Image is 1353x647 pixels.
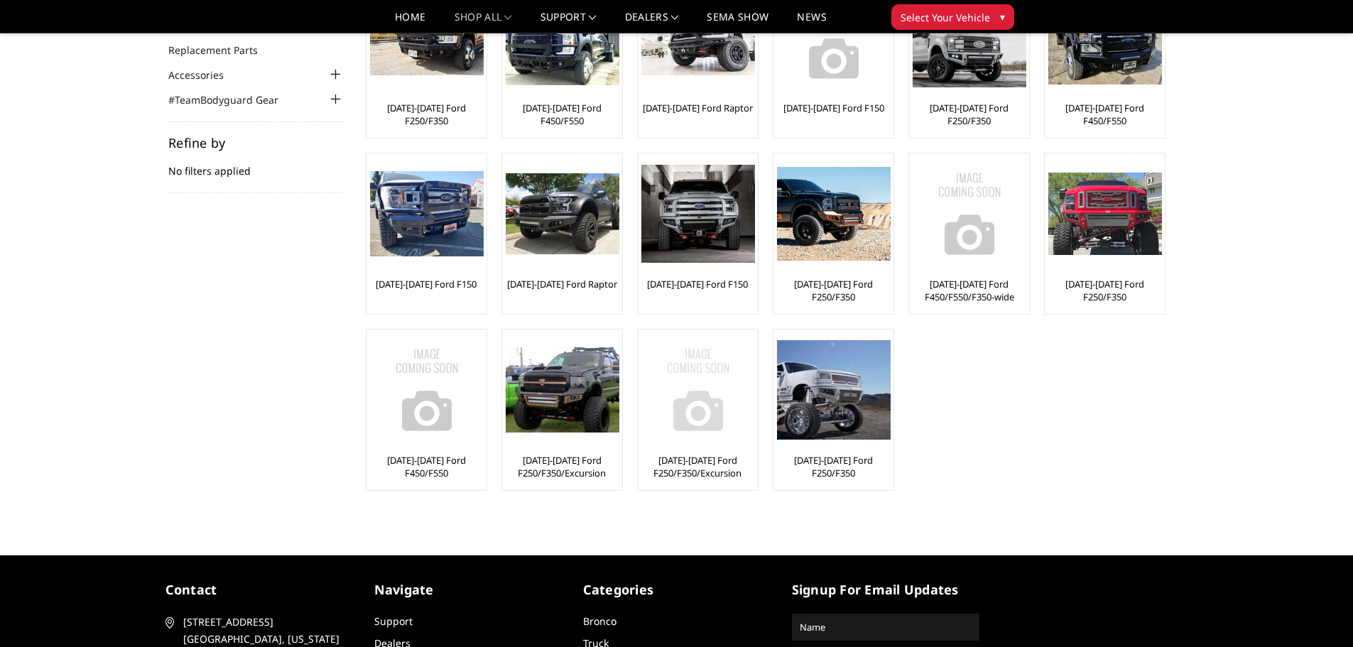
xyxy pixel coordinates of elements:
[891,4,1014,30] button: Select Your Vehicle
[641,333,754,447] a: No Image
[913,278,1026,303] a: [DATE]-[DATE] Ford F450/F550/F350-wide
[901,10,990,25] span: Select Your Vehicle
[374,614,413,628] a: Support
[647,278,748,290] a: [DATE]-[DATE] Ford F150
[370,454,483,479] a: [DATE]-[DATE] Ford F450/F550
[913,157,1026,271] a: No Image
[583,614,616,628] a: Bronco
[374,580,562,599] h5: Navigate
[794,616,977,638] input: Name
[370,102,483,127] a: [DATE]-[DATE] Ford F250/F350
[1000,9,1005,24] span: ▾
[168,67,241,82] a: Accessories
[168,136,344,193] div: No filters applied
[1282,579,1353,647] iframe: Chat Widget
[707,12,768,33] a: SEMA Show
[777,278,890,303] a: [DATE]-[DATE] Ford F250/F350
[792,580,979,599] h5: signup for email updates
[455,12,512,33] a: shop all
[1048,102,1161,127] a: [DATE]-[DATE] Ford F450/F550
[370,333,483,447] a: No Image
[168,43,276,58] a: Replacement Parts
[506,454,619,479] a: [DATE]-[DATE] Ford F250/F350/Excursion
[395,12,425,33] a: Home
[641,333,755,447] img: No Image
[168,92,296,107] a: #TeamBodyguard Gear
[777,454,890,479] a: [DATE]-[DATE] Ford F250/F350
[641,454,754,479] a: [DATE]-[DATE] Ford F250/F350/Excursion
[913,157,1026,271] img: No Image
[540,12,597,33] a: Support
[625,12,679,33] a: Dealers
[370,333,484,447] img: No Image
[506,102,619,127] a: [DATE]-[DATE] Ford F450/F550
[507,278,617,290] a: [DATE]-[DATE] Ford Raptor
[797,12,826,33] a: News
[168,136,344,149] h5: Refine by
[643,102,753,114] a: [DATE]-[DATE] Ford Raptor
[913,102,1026,127] a: [DATE]-[DATE] Ford F250/F350
[783,102,884,114] a: [DATE]-[DATE] Ford F150
[1048,278,1161,303] a: [DATE]-[DATE] Ford F250/F350
[376,278,477,290] a: [DATE]-[DATE] Ford F150
[583,580,771,599] h5: Categories
[165,580,353,599] h5: contact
